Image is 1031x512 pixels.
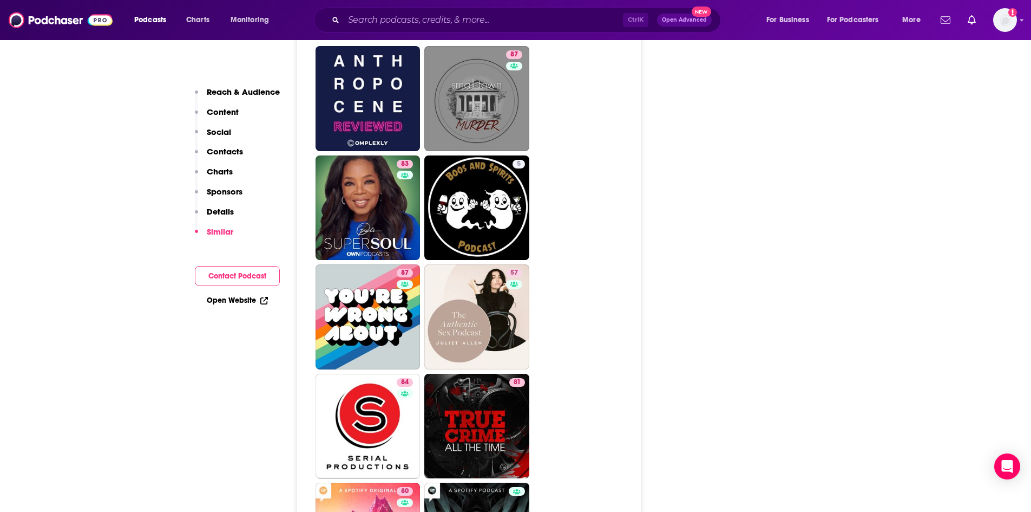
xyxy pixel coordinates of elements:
span: Podcasts [134,12,166,28]
img: Podchaser - Follow, Share and Rate Podcasts [9,10,113,30]
a: 87 [424,46,529,151]
span: 80 [401,486,409,497]
img: User Profile [993,8,1017,32]
p: Similar [207,226,233,237]
button: open menu [223,11,283,29]
span: Ctrl K [623,13,648,27]
a: Show notifications dropdown [936,11,955,29]
p: Social [207,127,231,137]
p: Charts [207,166,233,177]
span: 57 [510,268,518,278]
button: Details [195,206,234,226]
span: 5 [517,159,521,170]
span: More [902,12,921,28]
button: Content [195,107,239,127]
a: Open Website [207,296,268,305]
div: Open Intercom Messenger [994,453,1020,479]
span: 87 [510,49,518,60]
button: Social [195,127,231,147]
p: Content [207,107,239,117]
a: 87 [316,264,421,370]
a: 81 [509,378,525,387]
p: Reach & Audience [207,87,280,97]
a: 80 [397,487,413,496]
span: Open Advanced [662,17,707,23]
button: Reach & Audience [195,87,280,107]
span: Monitoring [231,12,269,28]
a: 5 [513,160,525,168]
p: Sponsors [207,186,242,197]
span: 81 [514,377,521,388]
a: 5 [424,155,529,261]
button: Sponsors [195,186,242,206]
span: For Business [766,12,809,28]
a: Charts [179,11,216,29]
a: 81 [424,374,529,479]
a: 84 [316,374,421,479]
p: Details [207,206,234,217]
div: Search podcasts, credits, & more... [324,8,731,33]
span: New [692,7,711,17]
span: 84 [401,377,409,388]
a: 87 [397,269,413,277]
span: Charts [186,12,209,28]
button: open menu [127,11,180,29]
button: Contacts [195,146,243,166]
a: Show notifications dropdown [963,11,980,29]
button: Open AdvancedNew [657,14,712,27]
input: Search podcasts, credits, & more... [344,11,623,29]
a: 83 [397,160,413,168]
button: open menu [820,11,895,29]
a: 84 [397,378,413,387]
button: open menu [759,11,823,29]
button: Charts [195,166,233,186]
svg: Add a profile image [1008,8,1017,17]
button: Show profile menu [993,8,1017,32]
span: Logged in as EJJackson [993,8,1017,32]
p: Contacts [207,146,243,157]
a: 87 [506,50,522,59]
a: 57 [506,269,522,277]
span: For Podcasters [827,12,879,28]
span: 87 [401,268,409,278]
button: Similar [195,226,233,247]
button: open menu [895,11,934,29]
a: 57 [424,264,529,370]
button: Contact Podcast [195,266,280,286]
span: 83 [401,159,409,170]
a: 83 [316,155,421,261]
